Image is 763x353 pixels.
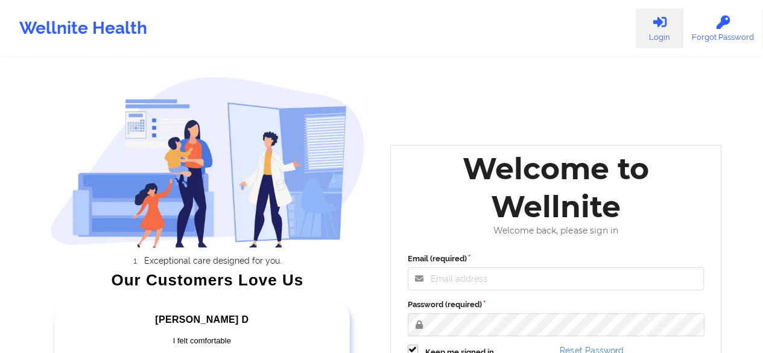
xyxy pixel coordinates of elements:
[636,8,683,48] a: Login
[50,274,365,286] div: Our Customers Love Us
[61,256,365,266] li: Exceptional care designed for you.
[683,8,763,48] a: Forgot Password
[408,299,704,311] label: Password (required)
[399,150,713,226] div: Welcome to Wellnite
[399,226,713,236] div: Welcome back, please sign in
[50,76,365,247] img: wellnite-auth-hero_200.c722682e.png
[155,314,249,325] span: [PERSON_NAME] D
[408,267,704,290] input: Email address
[408,253,704,265] label: Email (required)
[74,335,330,347] div: I felt comfortable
